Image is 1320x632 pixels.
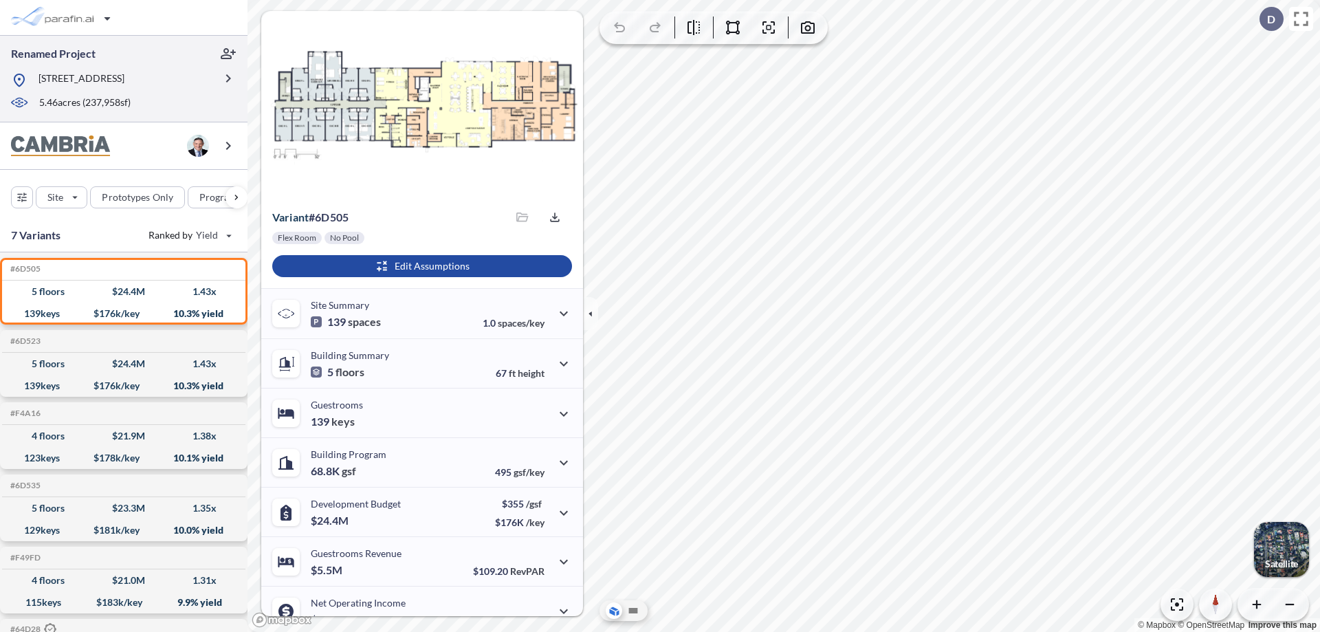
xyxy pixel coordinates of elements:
button: Ranked by Yield [137,224,241,246]
button: Site Plan [625,602,641,619]
p: $5.5M [311,563,344,577]
span: Yield [196,228,219,242]
p: Net Operating Income [311,597,406,609]
p: Renamed Project [11,46,96,61]
span: ft [509,367,516,379]
span: /key [526,516,544,528]
p: D [1267,13,1275,25]
h5: Click to copy the code [8,408,41,418]
p: Guestrooms [311,399,363,411]
span: Variant [272,210,309,224]
button: Aerial View [606,602,622,619]
h5: Click to copy the code [8,481,41,490]
p: Edit Assumptions [395,259,470,273]
a: Improve this map [1248,620,1317,630]
button: Edit Assumptions [272,255,572,277]
p: 1.0 [483,317,544,329]
p: $355 [495,498,544,510]
a: OpenStreetMap [1178,620,1244,630]
p: 495 [495,466,544,478]
span: keys [331,415,355,428]
p: Flex Room [278,232,316,243]
p: Building Program [311,448,386,460]
p: Site [47,190,63,204]
span: RevPAR [510,565,544,577]
p: $109.20 [473,565,544,577]
p: No Pool [330,232,359,243]
button: Prototypes Only [90,186,185,208]
span: spaces/key [498,317,544,329]
p: 5 [311,365,364,379]
span: gsf [342,464,356,478]
span: /gsf [526,498,542,510]
h5: Click to copy the code [8,336,41,346]
p: Guestrooms Revenue [311,547,401,559]
p: Satellite [1265,558,1298,569]
p: Building Summary [311,349,389,361]
h5: Click to copy the code [8,264,41,274]
p: 68.8K [311,464,356,478]
p: $176K [495,516,544,528]
a: Mapbox [1138,620,1176,630]
p: 7 Variants [11,227,61,243]
p: 5.46 acres ( 237,958 sf) [39,96,131,111]
p: Site Summary [311,299,369,311]
p: Development Budget [311,498,401,510]
button: Program [188,186,262,208]
p: 139 [311,415,355,428]
p: 45.0% [486,615,544,626]
p: [STREET_ADDRESS] [38,72,124,89]
p: $24.4M [311,514,351,527]
span: margin [514,615,544,626]
img: BrandImage [11,135,110,157]
p: # 6d505 [272,210,349,224]
span: height [518,367,544,379]
span: floors [335,365,364,379]
img: Switcher Image [1254,522,1309,577]
img: user logo [187,135,209,157]
button: Site [36,186,87,208]
p: 67 [496,367,544,379]
button: Switcher ImageSatellite [1254,522,1309,577]
p: Prototypes Only [102,190,173,204]
h5: Click to copy the code [8,553,41,563]
p: 139 [311,315,381,329]
span: spaces [348,315,381,329]
a: Mapbox homepage [252,612,312,628]
p: Program [199,190,238,204]
p: $2.5M [311,613,344,626]
span: gsf/key [514,466,544,478]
